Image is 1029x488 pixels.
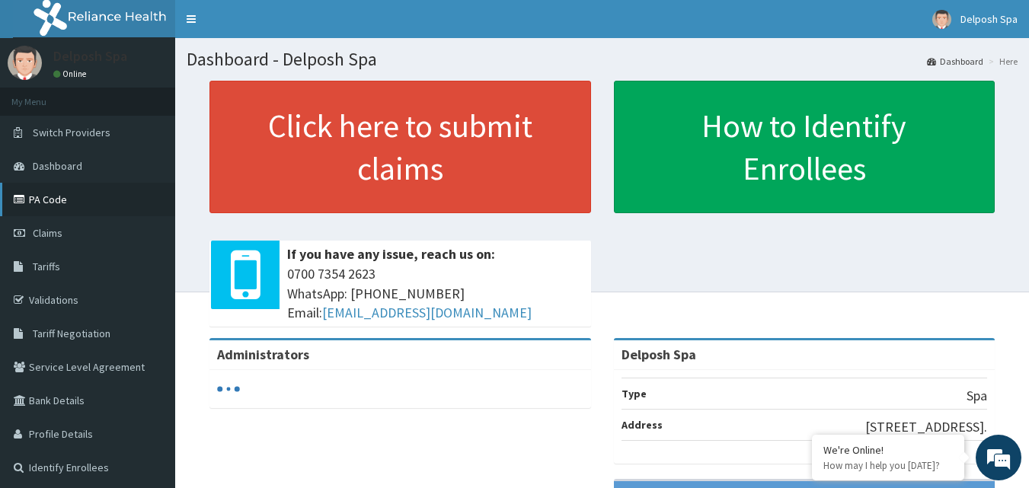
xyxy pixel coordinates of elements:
[287,245,495,263] b: If you have any issue, reach us on:
[287,264,583,323] span: 0700 7354 2623 WhatsApp: [PHONE_NUMBER] Email:
[33,159,82,173] span: Dashboard
[960,12,1018,26] span: Delposh Spa
[985,55,1018,68] li: Here
[622,346,696,363] strong: Delposh Spa
[927,55,983,68] a: Dashboard
[622,387,647,400] b: Type
[8,46,42,80] img: User Image
[622,418,663,432] b: Address
[865,417,987,437] p: [STREET_ADDRESS].
[823,459,953,472] p: How may I help you today?
[33,327,110,340] span: Tariff Negotiation
[209,81,591,213] a: Click here to submit claims
[322,304,532,321] a: [EMAIL_ADDRESS][DOMAIN_NAME]
[967,386,987,406] p: Spa
[823,443,953,457] div: We're Online!
[53,49,127,63] p: Delposh Spa
[33,226,62,240] span: Claims
[33,260,60,273] span: Tariffs
[217,346,309,363] b: Administrators
[932,10,951,29] img: User Image
[33,126,110,139] span: Switch Providers
[53,69,90,79] a: Online
[614,81,995,213] a: How to Identify Enrollees
[217,378,240,400] svg: audio-loading
[187,49,1018,69] h1: Dashboard - Delposh Spa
